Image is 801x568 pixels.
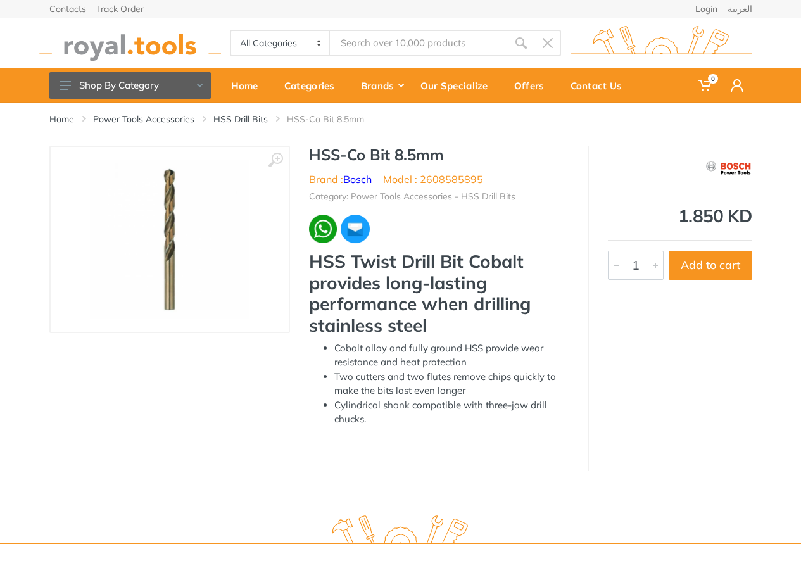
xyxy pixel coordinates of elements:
button: Add to cart [669,251,752,280]
a: HSS Drill Bits [213,113,268,125]
img: wa.webp [309,215,337,243]
img: royal.tools Logo [39,26,221,61]
h1: HSS-Co Bit 8.5mm [309,146,569,164]
img: Royal Tools - HSS-Co Bit 8.5mm [90,160,249,319]
button: Shop By Category [49,72,211,99]
div: 1.850 KD [608,207,752,225]
a: Login [695,4,717,13]
a: Track Order [96,4,144,13]
li: Category: Power Tools Accessories - HSS Drill Bits [309,190,515,203]
li: Two cutters and two flutes remove chips quickly to make the bits last even longer [334,370,569,398]
a: Contact Us [562,68,640,103]
h3: HSS Twist Drill Bit Cobalt provides long-lasting performance when drilling stainless steel [309,251,569,336]
li: Model : 2608585895 [383,172,483,187]
a: Offers [505,68,562,103]
a: Bosch [343,173,372,186]
a: Home [222,68,275,103]
a: Power Tools Accessories [93,113,194,125]
li: Cobalt alloy and fully ground HSS provide wear resistance and heat protection [334,341,569,370]
img: Bosch [705,152,752,184]
div: Brands [352,72,412,99]
img: ma.webp [339,213,370,244]
span: 0 [708,74,718,84]
li: HSS-Co Bit 8.5mm [287,113,383,125]
div: Our Specialize [412,72,505,99]
a: Home [49,113,74,125]
li: Brand : [309,172,372,187]
div: Offers [505,72,562,99]
div: Home [222,72,275,99]
a: Contacts [49,4,86,13]
input: Site search [330,30,507,56]
div: Contact Us [562,72,640,99]
a: Our Specialize [412,68,505,103]
img: royal.tools Logo [310,515,491,550]
a: 0 [690,68,722,103]
div: Categories [275,72,352,99]
select: Category [231,31,331,55]
li: Cylindrical shank compatible with three-jaw drill chucks. [334,398,569,427]
img: royal.tools Logo [571,26,752,61]
a: العربية [728,4,752,13]
nav: breadcrumb [49,113,752,125]
a: Categories [275,68,352,103]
